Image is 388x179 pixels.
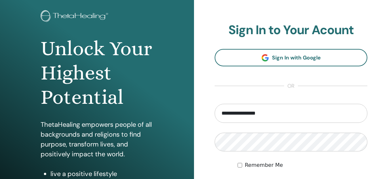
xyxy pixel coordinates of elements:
[41,36,154,110] h1: Unlock Your Highest Potential
[238,161,367,169] div: Keep me authenticated indefinitely or until I manually logout
[215,49,367,66] a: Sign In with Google
[284,82,298,90] span: or
[215,23,367,38] h2: Sign In to Your Acount
[272,54,321,61] span: Sign In with Google
[41,120,154,159] p: ThetaHealing empowers people of all backgrounds and religions to find purpose, transform lives, a...
[245,161,283,169] label: Remember Me
[50,169,154,179] li: live a positive lifestyle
